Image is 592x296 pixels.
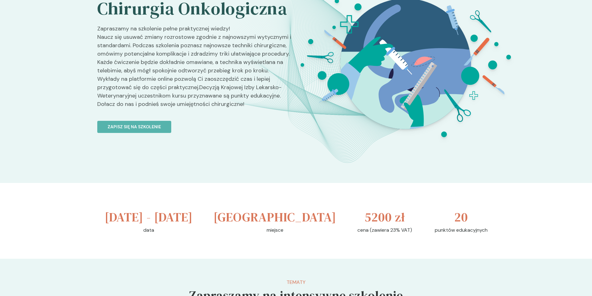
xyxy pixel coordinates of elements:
p: punktów edukacyjnych [435,226,488,234]
a: Zapisz się na szkolenie [97,113,291,133]
p: cena (zawiera 23% VAT) [357,226,412,234]
h3: [DATE] - [DATE] [105,208,193,226]
h3: [GEOGRAPHIC_DATA] [213,208,336,226]
p: Zapraszamy na szkolenie pełne praktycznej wiedzy! Naucz się usuwać zmiany rozrostowe zgodnie z na... [97,25,291,113]
p: Tematy [189,279,403,286]
p: Zapisz się na szkolenie [108,124,161,130]
button: Zapisz się na szkolenie [97,121,171,133]
p: miejsce [267,226,283,234]
p: data [143,226,154,234]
